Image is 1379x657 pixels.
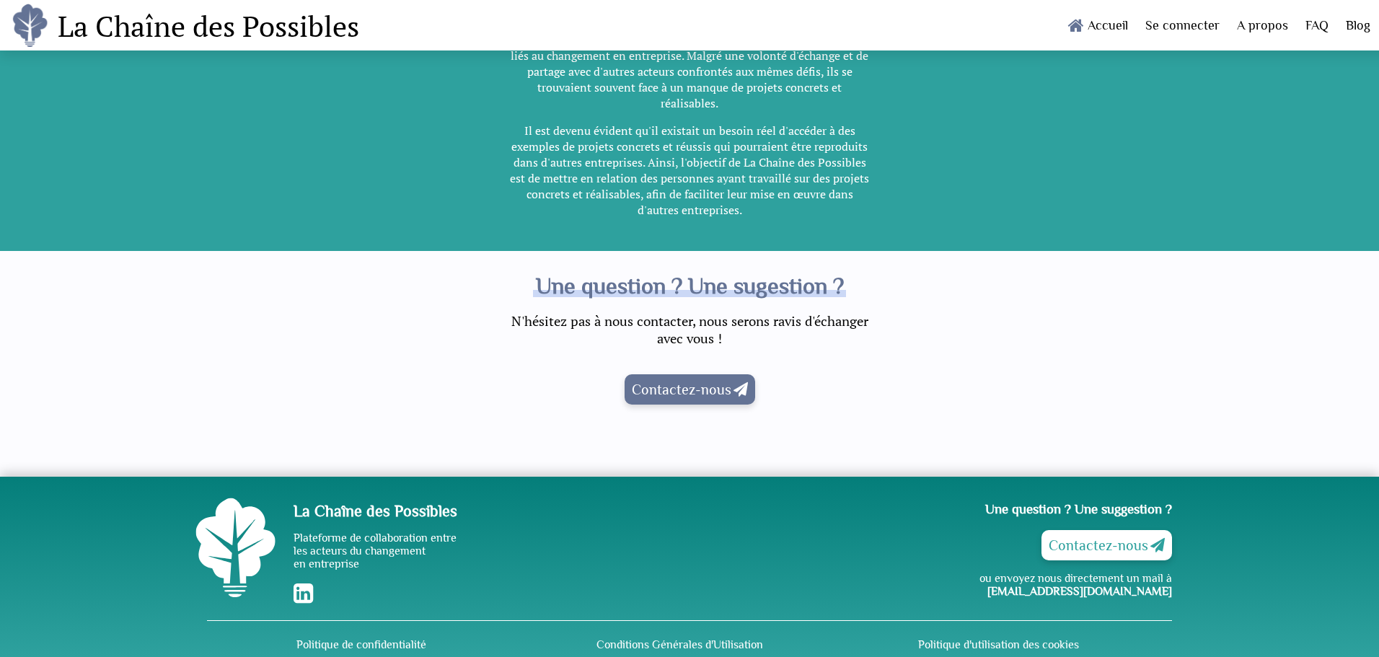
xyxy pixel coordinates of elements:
[596,638,763,651] a: Conditions Générales d'Utilisation
[918,638,1079,651] a: Politique d'utilisation des cookies
[529,273,850,299] h1: Une question ? Une sugestion ?
[296,638,426,651] a: Politique de confidentialité
[294,502,689,520] h1: La Chaîne des Possibles
[509,312,870,347] h3: N'hésitez pas à nous contacter, nous serons ravis d'échanger avec vous !
[509,123,870,218] p: Il est devenu évident qu'il existait un besoin réel d'accéder à des exemples de projets concrets ...
[1041,530,1172,560] a: Contactez-nous
[689,572,1172,598] p: ou envoyez nous directement un mail à
[625,374,755,405] a: Contactez-nous
[509,16,870,111] p: Nous avons constaté que de nombreux responsables en entreprise se sentaient souvent dépassés par ...
[689,501,1172,516] h3: Une question ? Une suggestion ?
[987,585,1172,598] a: [EMAIL_ADDRESS][DOMAIN_NAME]
[294,532,689,570] p: Plateforme de collaboration entre les acteurs du changement en entreprise
[58,4,359,47] h1: La Chaîne des Possibles
[11,4,51,47] img: logo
